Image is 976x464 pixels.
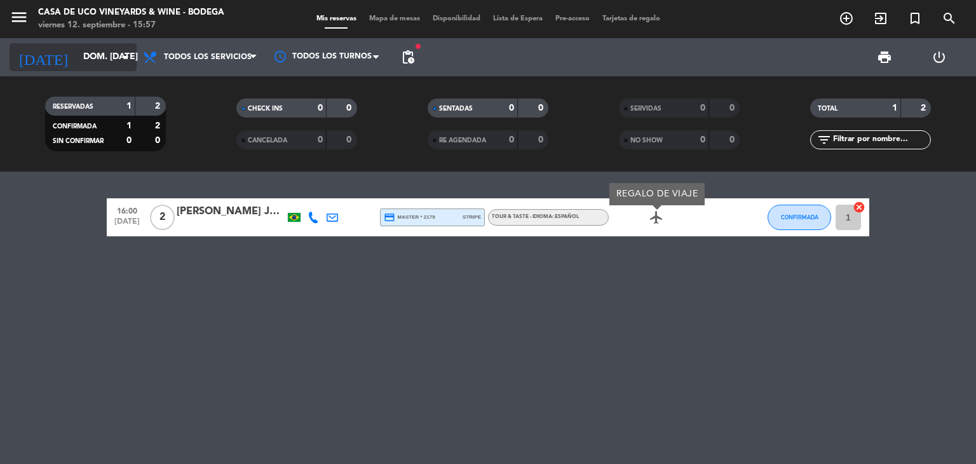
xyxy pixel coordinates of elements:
[384,212,435,223] span: master * 2179
[549,15,596,22] span: Pre-acceso
[907,11,923,26] i: turned_in_not
[877,50,892,65] span: print
[53,123,97,130] span: CONFIRMADA
[912,38,966,76] div: LOG OUT
[729,135,737,144] strong: 0
[126,102,132,111] strong: 1
[155,102,163,111] strong: 2
[318,135,323,144] strong: 0
[492,214,579,219] span: TOUR & TASTE - IDIOMA: ESPAÑOL
[177,203,285,220] div: [PERSON_NAME] Junior
[164,53,252,62] span: Todos los servicios
[426,15,487,22] span: Disponibilidad
[155,121,163,130] strong: 2
[248,137,287,144] span: CANCELADA
[818,106,837,112] span: TOTAL
[630,106,661,112] span: SERVIDAS
[839,11,854,26] i: add_circle_outline
[817,132,832,147] i: filter_list
[630,137,663,144] span: NO SHOW
[932,50,947,65] i: power_settings_new
[781,214,818,221] span: CONFIRMADA
[942,11,957,26] i: search
[346,135,354,144] strong: 0
[10,43,77,71] i: [DATE]
[38,6,224,19] div: Casa de Uco Vineyards & Wine - Bodega
[729,104,737,113] strong: 0
[596,15,667,22] span: Tarjetas de regalo
[400,50,416,65] span: pending_actions
[310,15,363,22] span: Mis reservas
[126,136,132,145] strong: 0
[892,104,897,113] strong: 1
[53,138,104,144] span: SIN CONFIRMAR
[10,8,29,27] i: menu
[921,104,928,113] strong: 2
[118,50,133,65] i: arrow_drop_down
[363,15,426,22] span: Mapa de mesas
[873,11,888,26] i: exit_to_app
[414,43,422,50] span: fiber_manual_record
[463,213,481,221] span: stripe
[853,201,865,214] i: cancel
[10,8,29,31] button: menu
[538,104,546,113] strong: 0
[53,104,93,110] span: RESERVADAS
[487,15,549,22] span: Lista de Espera
[126,121,132,130] strong: 1
[609,183,705,205] div: REGALO DE VIAJE
[38,19,224,32] div: viernes 12. septiembre - 15:57
[155,136,163,145] strong: 0
[318,104,323,113] strong: 0
[700,135,705,144] strong: 0
[768,205,831,230] button: CONFIRMADA
[832,133,930,147] input: Filtrar por nombre...
[150,205,175,230] span: 2
[700,104,705,113] strong: 0
[509,104,514,113] strong: 0
[111,217,143,232] span: [DATE]
[538,135,546,144] strong: 0
[509,135,514,144] strong: 0
[439,106,473,112] span: SENTADAS
[384,212,395,223] i: credit_card
[111,203,143,217] span: 16:00
[649,210,664,225] i: airplanemode_active
[346,104,354,113] strong: 0
[439,137,486,144] span: RE AGENDADA
[248,106,283,112] span: CHECK INS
